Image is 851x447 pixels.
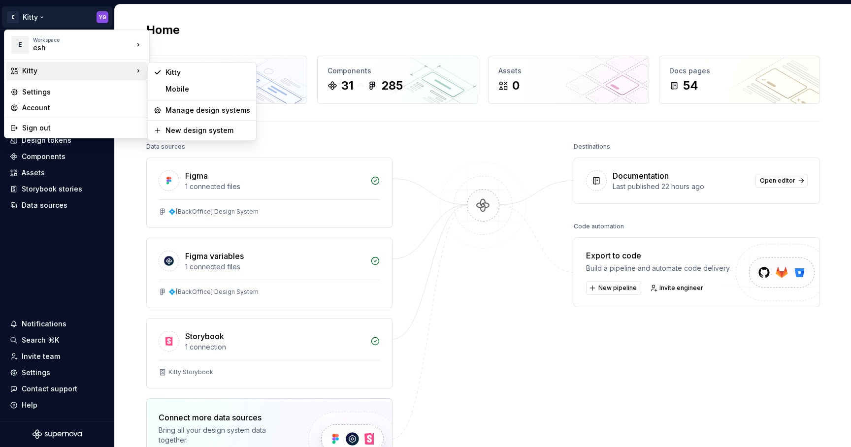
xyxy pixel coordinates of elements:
[22,103,143,113] div: Account
[165,67,250,77] div: Kitty
[22,66,133,76] div: Kitty
[165,105,250,115] div: Manage design systems
[22,123,143,133] div: Sign out
[22,87,143,97] div: Settings
[33,37,133,43] div: Workspace
[11,36,29,54] div: E
[33,43,117,53] div: esh
[165,126,250,135] div: New design system
[165,84,250,94] div: Mobile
